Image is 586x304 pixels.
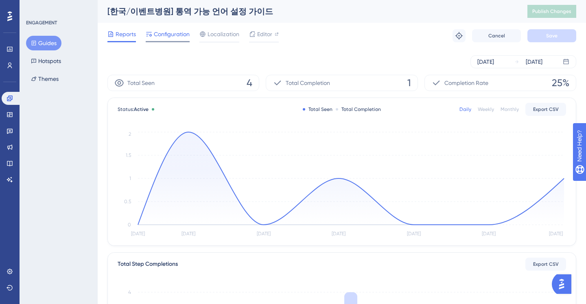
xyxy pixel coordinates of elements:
div: [DATE] [526,57,542,67]
div: Daily [459,106,471,113]
span: 25% [552,76,569,89]
span: 1 [407,76,411,89]
tspan: [DATE] [332,231,345,237]
div: Monthly [501,106,519,113]
tspan: 4 [128,289,131,295]
span: Reports [116,29,136,39]
span: Publish Changes [532,8,571,15]
span: Save [546,33,558,39]
button: Cancel [472,29,521,42]
button: Themes [26,72,63,86]
div: Weekly [478,106,494,113]
tspan: 1.5 [126,152,131,158]
button: Publish Changes [527,5,576,18]
tspan: 0.5 [124,199,131,204]
tspan: [DATE] [549,231,563,237]
button: Export CSV [525,103,566,116]
button: Save [527,29,576,42]
span: Cancel [488,33,505,39]
div: ENGAGEMENT [26,20,57,26]
button: Guides [26,36,61,50]
span: Status: [118,106,149,113]
span: Total Seen [127,78,155,88]
div: Total Seen [303,106,332,113]
div: [DATE] [477,57,494,67]
button: Export CSV [525,258,566,271]
tspan: 2 [129,131,131,137]
button: Hotspots [26,54,66,68]
span: Active [134,106,149,112]
span: Export CSV [533,261,559,267]
span: Editor [257,29,272,39]
tspan: [DATE] [257,231,271,237]
span: 4 [247,76,252,89]
div: Total Step Completions [118,259,178,269]
tspan: [DATE] [131,231,145,237]
div: [한국/이벤트병원] 통역 가능 언어 설정 가이드 [107,6,507,17]
div: Total Completion [336,106,381,113]
span: Need Help? [19,2,51,12]
tspan: 1 [129,176,131,181]
span: Total Completion [286,78,330,88]
tspan: [DATE] [407,231,421,237]
span: Completion Rate [444,78,488,88]
span: Export CSV [533,106,559,113]
span: Localization [208,29,239,39]
tspan: [DATE] [181,231,195,237]
iframe: UserGuiding AI Assistant Launcher [552,272,576,296]
tspan: 0 [128,222,131,228]
tspan: [DATE] [482,231,496,237]
span: Configuration [154,29,190,39]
